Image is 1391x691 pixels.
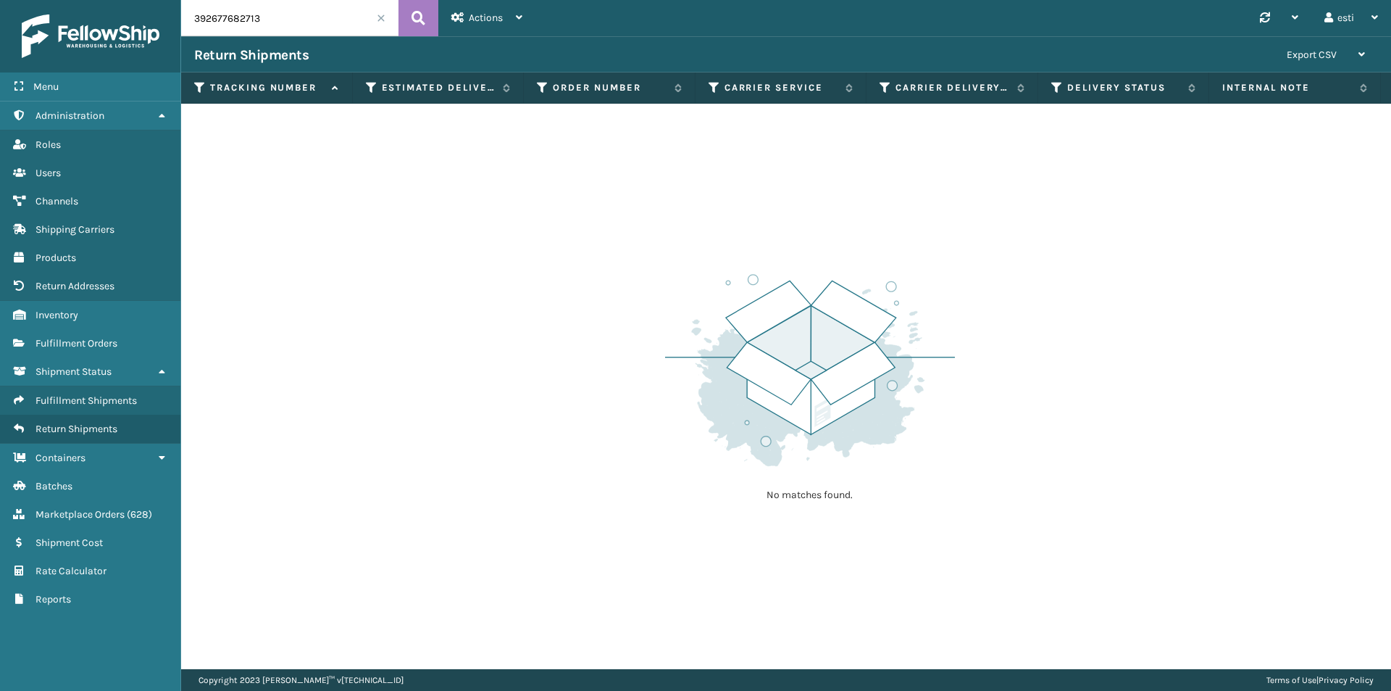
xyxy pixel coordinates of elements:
span: Roles [35,138,61,151]
span: Shipping Carriers [35,223,114,236]
span: Users [35,167,61,179]
span: Reports [35,593,71,605]
span: ( 628 ) [127,508,152,521]
label: Order Number [553,81,667,94]
span: Shipment Cost [35,537,103,549]
span: Actions [469,12,503,24]
span: Rate Calculator [35,565,106,577]
a: Privacy Policy [1319,675,1374,685]
p: Copyright 2023 [PERSON_NAME]™ v [TECHNICAL_ID] [199,669,404,691]
span: Marketplace Orders [35,508,125,521]
a: Terms of Use [1266,675,1316,685]
img: logo [22,15,159,58]
span: Products [35,252,76,264]
div: | [1266,669,1374,691]
span: Channels [35,195,78,207]
span: Return Addresses [35,280,114,292]
label: Carrier Service [724,81,839,94]
span: Batches [35,480,72,492]
span: Containers [35,452,85,464]
span: Fulfillment Shipments [35,394,137,407]
label: Delivery Status [1067,81,1182,94]
span: Administration [35,109,104,122]
label: Internal Note [1222,81,1353,94]
label: Estimated Delivery Date [382,81,496,94]
span: Fulfillment Orders [35,337,117,349]
span: Export CSV [1287,49,1337,61]
label: Tracking Number [210,81,325,94]
span: Return Shipments [35,423,117,435]
span: Inventory [35,309,78,321]
span: Shipment Status [35,365,112,378]
h3: Return Shipments [194,46,309,64]
label: Carrier Delivery Status [895,81,1010,94]
span: Menu [33,80,59,93]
